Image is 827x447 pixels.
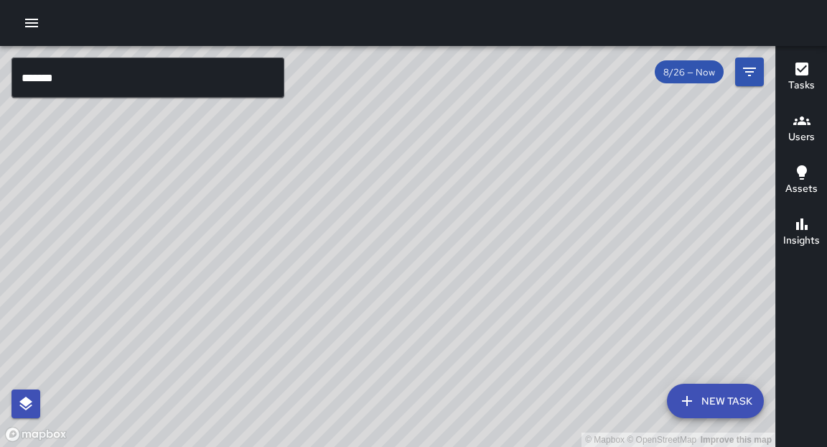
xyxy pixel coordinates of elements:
[788,129,815,145] h6: Users
[776,103,827,155] button: Users
[735,57,764,86] button: Filters
[655,66,724,78] span: 8/26 — Now
[785,181,818,197] h6: Assets
[776,52,827,103] button: Tasks
[667,384,764,418] button: New Task
[776,207,827,259] button: Insights
[788,78,815,93] h6: Tasks
[776,155,827,207] button: Assets
[783,233,820,249] h6: Insights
